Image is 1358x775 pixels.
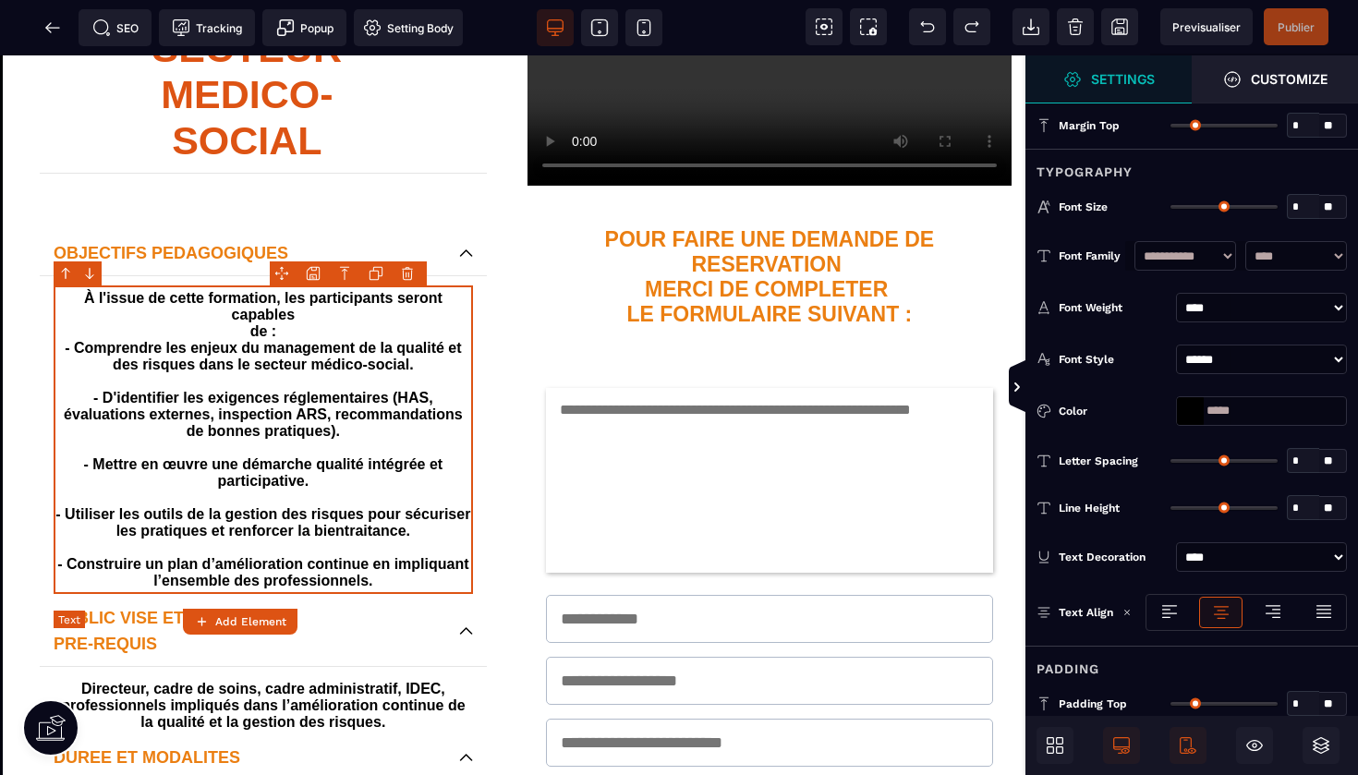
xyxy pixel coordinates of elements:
[1025,149,1358,183] div: Typography
[1059,118,1120,133] span: Margin Top
[1059,501,1120,515] span: Line Height
[1059,200,1108,214] span: Font Size
[1278,20,1315,34] span: Publier
[54,621,473,680] text: Directeur, cadre de soins, cadre administratif, IDEC, professionnels impliqués dans l’amélioratio...
[215,615,286,628] strong: Add Element
[1170,727,1206,764] span: Mobile Only
[1122,608,1132,617] img: loading
[1251,72,1328,86] strong: Customize
[1059,350,1169,369] div: Font Style
[1025,646,1358,680] div: Padding
[1059,298,1169,317] div: Font Weight
[172,18,242,37] span: Tracking
[1236,727,1273,764] span: Hide/Show Block
[54,550,441,601] p: PUBLIC VISE ET PRE-REQUIS
[1091,72,1155,86] strong: Settings
[806,8,843,45] span: View components
[850,8,887,45] span: Screenshot
[1192,55,1358,103] span: Open Style Manager
[1037,603,1113,622] p: Text Align
[54,185,441,211] p: OBJECTIFS PEDAGOGIQUES
[1059,454,1138,468] span: Letter Spacing
[1103,727,1140,764] span: Desktop Only
[1059,696,1127,711] span: Padding Top
[363,18,454,37] span: Setting Body
[1059,402,1169,420] div: Color
[1303,727,1340,764] span: Open Layers
[1172,20,1241,34] span: Previsualiser
[183,609,297,635] button: Add Element
[605,172,940,271] b: POUR FAIRE UNE DEMANDE DE RESERVATION MERCI DE COMPLETER LE FORMULAIRE SUIVANT :
[92,18,139,37] span: SEO
[276,18,333,37] span: Popup
[1160,8,1253,45] span: Preview
[1059,247,1125,265] div: Font Family
[1059,548,1169,566] div: Text Decoration
[54,230,473,539] text: À l'issue de cette formation, les participants seront capables de : - Comprendre les enjeux du ma...
[1037,727,1073,764] span: Open Blocks
[54,689,441,715] p: DUREE ET MODALITES
[1025,55,1192,103] span: Settings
